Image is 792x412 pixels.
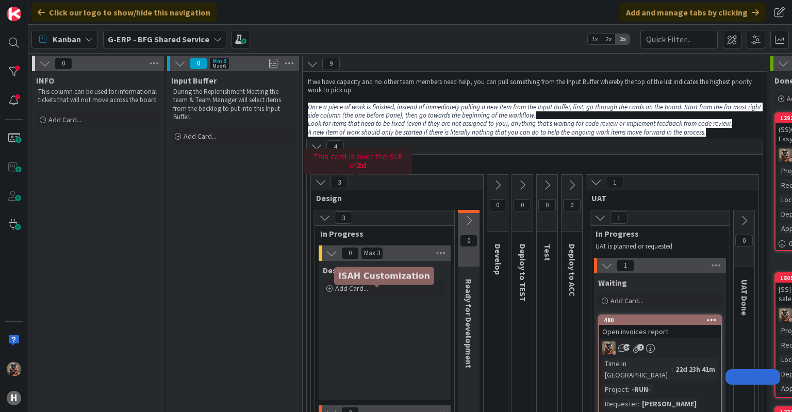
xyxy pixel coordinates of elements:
[171,75,217,86] span: Input Buffer
[7,362,21,376] img: VK
[542,244,553,261] span: Test
[602,341,616,355] img: VK
[598,277,627,288] span: Waiting
[184,131,217,141] span: Add Card...
[599,316,721,338] div: 480Open invoices report
[356,161,367,170] b: 2d
[518,244,528,302] span: Deploy to TEST
[341,247,359,259] span: 0
[212,58,226,63] div: Min 3
[7,391,21,405] div: H
[212,63,226,69] div: Max 6
[460,235,477,247] span: 0
[602,358,671,381] div: Time in [GEOGRAPHIC_DATA]
[673,364,718,375] div: 22d 23h 41m
[36,75,54,86] span: INFO
[308,78,762,95] p: If we have capacity and no other team members need help, you can pull something from the Input Bu...
[602,34,616,44] span: 2x
[610,211,628,224] span: 1
[38,88,158,105] p: This column can be used for informational tickets that will not move across the board
[190,57,207,70] span: 0
[364,251,380,256] div: Max 3
[616,34,630,44] span: 3x
[596,242,717,251] p: UAT is planned or requested
[308,119,732,128] em: Look for items that need to be fixed (even if they are not assigned to you), anything that’s wait...
[316,193,470,203] span: Design
[53,33,81,45] span: Kanban
[323,265,360,275] span: Designing
[588,34,602,44] span: 1x
[599,325,721,338] div: Open invoices report
[739,279,750,316] span: UAT Done
[493,244,503,275] span: Develop
[637,344,644,351] span: 2
[639,398,699,409] div: [PERSON_NAME]
[563,199,581,211] span: 0
[55,57,72,70] span: 0
[326,140,344,153] span: 4
[173,88,293,121] p: During the Replenishment Meeting the team & Team Manager will select items from the backlog to pu...
[31,3,217,22] div: Click our logo to show/hide this navigation
[489,199,506,211] span: 0
[308,103,763,120] em: Once a piece of work is finished, instead of immediately pulling a new item from the Input Buffer...
[628,384,629,395] span: :
[779,149,792,162] img: VK
[331,176,348,188] span: 3
[599,316,721,325] div: 480
[596,228,717,239] span: In Progress
[48,115,81,124] span: Add Card...
[308,153,408,171] h5: This card is over the SLE of
[108,34,209,44] b: G-ERP - BFG Shared Service
[335,211,352,224] span: 3
[604,317,721,324] div: 480
[629,384,653,395] div: -RUN-
[638,398,639,409] span: :
[599,341,721,355] div: VK
[610,296,643,305] span: Add Card...
[312,157,750,168] span: Changes (DEV)
[735,235,753,247] span: 0
[591,193,746,203] span: UAT
[602,384,628,395] div: Project
[335,284,368,293] span: Add Card...
[617,259,634,272] span: 1
[338,271,430,281] h5: ISAH Customization
[623,344,630,351] span: 14
[514,199,531,211] span: 0
[567,244,577,296] span: Deploy to ACC
[640,30,718,48] input: Quick Filter...
[671,364,673,375] span: :
[322,58,340,70] span: 9
[620,3,765,22] div: Add and manage tabs by clicking
[602,398,638,409] div: Requester
[606,176,623,188] span: 1
[538,199,556,211] span: 0
[779,308,792,322] img: VK
[320,228,441,239] span: In Progress
[7,7,21,21] img: Visit kanbanzone.com
[308,128,706,137] em: A new item of work should only be started if there is literally nothing that you can do to help t...
[464,279,474,368] span: Ready for Development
